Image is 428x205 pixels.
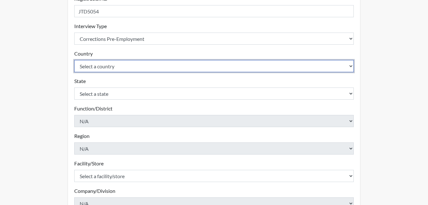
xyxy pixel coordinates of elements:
[74,5,354,17] input: Insert a Registration ID, which needs to be a unique alphanumeric value for each interviewee
[74,50,93,57] label: Country
[74,77,86,85] label: State
[74,105,112,112] label: Function/District
[74,22,107,30] label: Interview Type
[74,160,104,167] label: Facility/Store
[74,187,115,195] label: Company/Division
[74,132,90,140] label: Region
